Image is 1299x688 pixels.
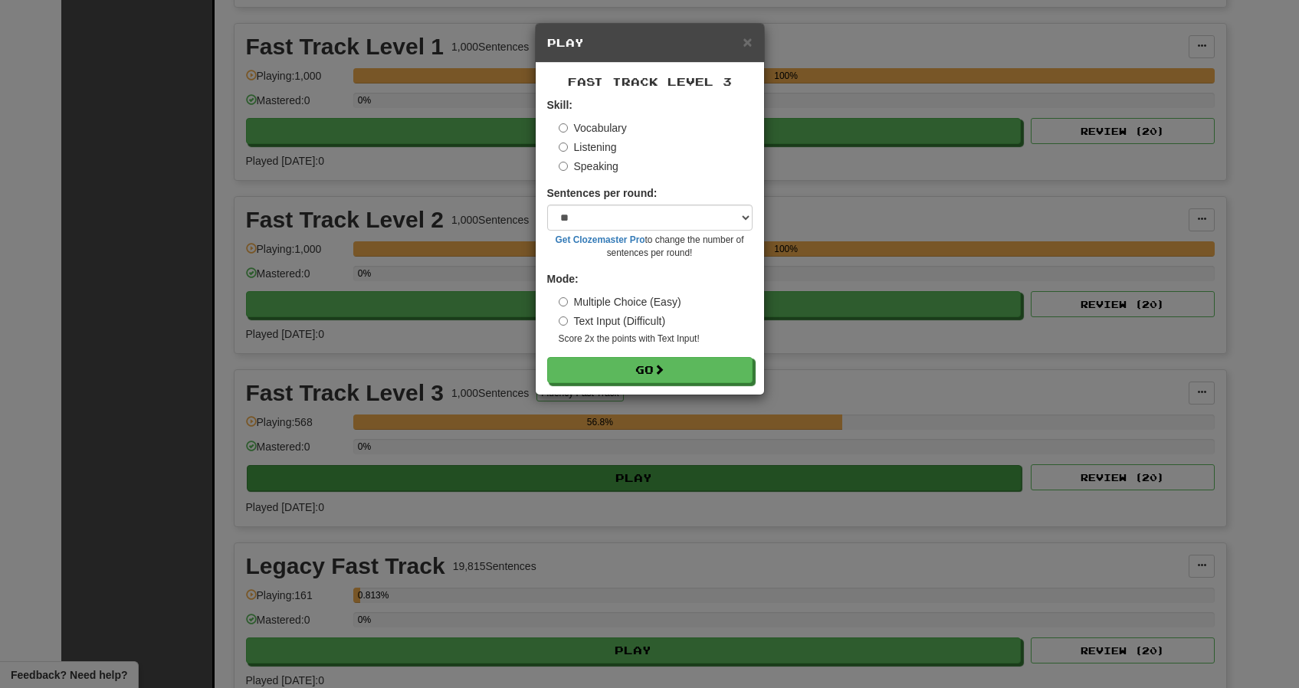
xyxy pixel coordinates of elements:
label: Speaking [559,159,618,174]
label: Multiple Choice (Easy) [559,294,681,310]
a: Get Clozemaster Pro [556,234,645,245]
button: Go [547,357,753,383]
strong: Skill: [547,99,572,111]
input: Vocabulary [559,123,568,133]
small: to change the number of sentences per round! [547,234,753,260]
input: Multiple Choice (Easy) [559,297,568,306]
label: Text Input (Difficult) [559,313,666,329]
strong: Mode: [547,273,579,285]
input: Speaking [559,162,568,171]
input: Listening [559,143,568,152]
small: Score 2x the points with Text Input ! [559,333,753,346]
label: Vocabulary [559,120,627,136]
input: Text Input (Difficult) [559,316,568,326]
span: × [743,33,752,51]
span: Fast Track Level 3 [568,75,732,88]
label: Listening [559,139,617,155]
button: Close [743,34,752,50]
label: Sentences per round: [547,185,658,201]
h5: Play [547,35,753,51]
